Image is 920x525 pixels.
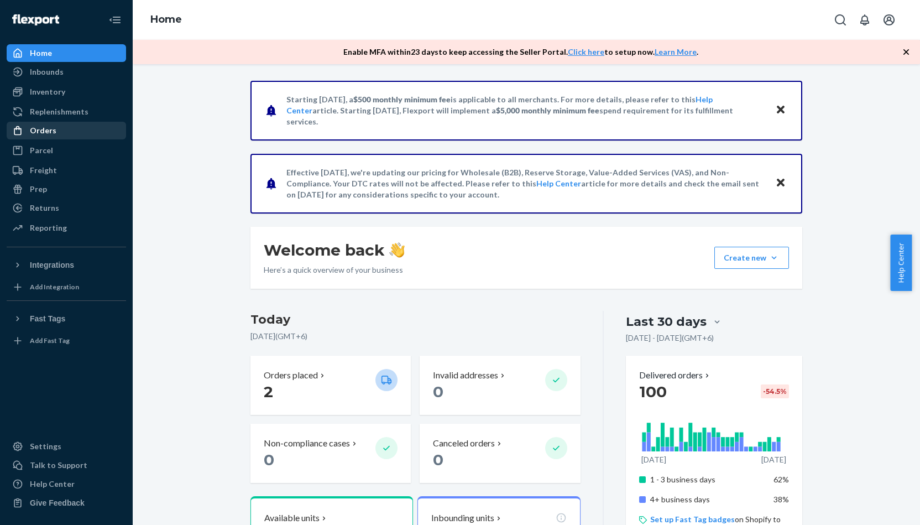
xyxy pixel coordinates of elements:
span: $500 monthly minimum fee [353,95,451,104]
div: Prep [30,184,47,195]
span: 62% [773,475,789,484]
button: Delivered orders [639,369,712,382]
div: Inbounds [30,66,64,77]
a: Help Center [536,179,581,188]
button: Orders placed 2 [250,356,411,415]
a: Reporting [7,219,126,237]
p: 4+ business days [650,494,759,505]
div: Fast Tags [30,313,65,324]
a: Click here [568,47,604,56]
a: Settings [7,438,126,455]
div: Home [30,48,52,59]
button: Close Navigation [104,9,126,31]
a: Freight [7,162,126,179]
p: Available units [264,512,320,524]
span: 0 [433,450,443,469]
a: Orders [7,122,126,139]
div: Give Feedback [30,497,85,508]
div: Add Integration [30,282,79,292]
div: Integrations [30,259,74,271]
button: Fast Tags [7,310,126,328]
button: Open Search Box [829,9,851,31]
p: Here’s a quick overview of your business [264,264,405,276]
a: Prep [7,180,126,198]
div: Inventory [30,86,65,97]
div: Settings [30,441,61,452]
div: Freight [30,165,57,176]
p: Effective [DATE], we're updating our pricing for Wholesale (B2B), Reserve Storage, Value-Added Se... [286,167,765,200]
button: Invalid addresses 0 [420,356,580,415]
h3: Today [250,311,581,329]
p: Invalid addresses [433,369,498,382]
button: Canceled orders 0 [420,424,580,483]
div: Add Fast Tag [30,336,70,345]
p: [DATE] - [DATE] ( GMT+6 ) [626,332,714,344]
a: Inventory [7,83,126,101]
img: hand-wave emoji [389,242,405,258]
p: [DATE] [761,454,786,465]
span: 2 [264,382,273,401]
img: Flexport logo [12,14,59,25]
p: Starting [DATE], a is applicable to all merchants. For more details, please refer to this article... [286,94,765,127]
div: Help Center [30,479,75,490]
div: Replenishments [30,106,88,117]
p: Canceled orders [433,437,495,450]
ol: breadcrumbs [142,4,191,36]
a: Inbounds [7,63,126,81]
span: 100 [639,382,667,401]
a: Home [7,44,126,62]
button: Close [773,175,788,191]
p: Orders placed [264,369,318,382]
span: $5,000 monthly minimum fee [496,106,599,115]
a: Parcel [7,142,126,159]
a: Returns [7,199,126,217]
a: Talk to Support [7,456,126,474]
p: [DATE] [641,454,666,465]
div: Parcel [30,145,53,156]
p: 1 - 3 business days [650,474,759,485]
button: Open notifications [854,9,876,31]
button: Help Center [890,235,912,291]
div: Orders [30,125,56,136]
p: Non-compliance cases [264,437,350,450]
button: Open account menu [878,9,900,31]
button: Integrations [7,256,126,274]
a: Replenishments [7,103,126,121]
a: Add Fast Tag [7,332,126,350]
div: Returns [30,202,59,214]
a: Learn More [655,47,697,56]
p: [DATE] ( GMT+6 ) [250,331,581,342]
p: Enable MFA within 23 days to keep accessing the Seller Portal. to setup now. . [343,46,698,58]
h1: Welcome back [264,240,405,260]
button: Non-compliance cases 0 [250,424,411,483]
div: Reporting [30,222,67,233]
span: 0 [433,382,443,401]
div: Last 30 days [626,313,707,330]
button: Close [773,102,788,118]
p: Inbounding units [431,512,494,524]
span: 0 [264,450,274,469]
a: Home [150,13,182,25]
a: Add Integration [7,278,126,296]
button: Create new [714,247,789,269]
a: Set up Fast Tag badges [650,514,735,524]
span: 38% [773,495,789,504]
div: Talk to Support [30,460,87,471]
button: Give Feedback [7,494,126,512]
div: -54.5 % [761,384,789,398]
a: Help Center [7,475,126,493]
